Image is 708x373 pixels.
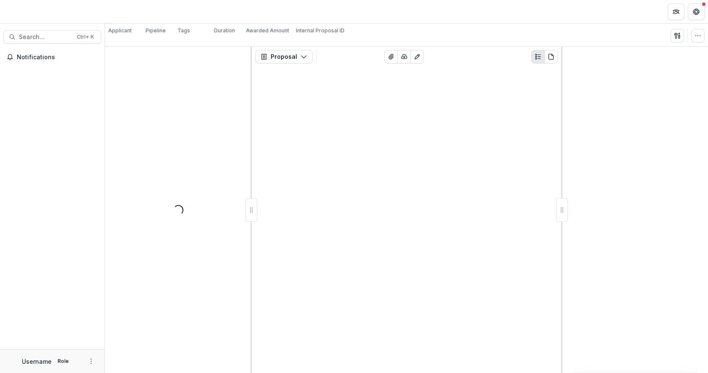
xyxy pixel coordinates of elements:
button: Get Help [688,3,705,20]
p: Applicant [108,27,132,34]
p: Tags [178,27,190,34]
button: More [86,356,96,366]
button: Proposal [255,50,313,63]
p: Internal Proposal ID [296,27,345,34]
p: Pipeline [146,27,166,34]
p: Duration [214,27,235,34]
button: PDF view [544,50,558,63]
button: Edit as form [410,50,424,63]
p: Awarded Amount [246,27,289,34]
span: Notifications [17,54,98,61]
button: Search... [3,30,101,44]
p: Username [22,357,52,366]
button: Plaintext view [531,50,545,63]
button: View Attached Files [384,50,398,63]
p: Role [55,357,71,365]
span: Search... [19,34,72,41]
button: Notifications [3,50,101,64]
button: Partners [668,3,684,20]
div: Ctrl + K [75,32,96,42]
